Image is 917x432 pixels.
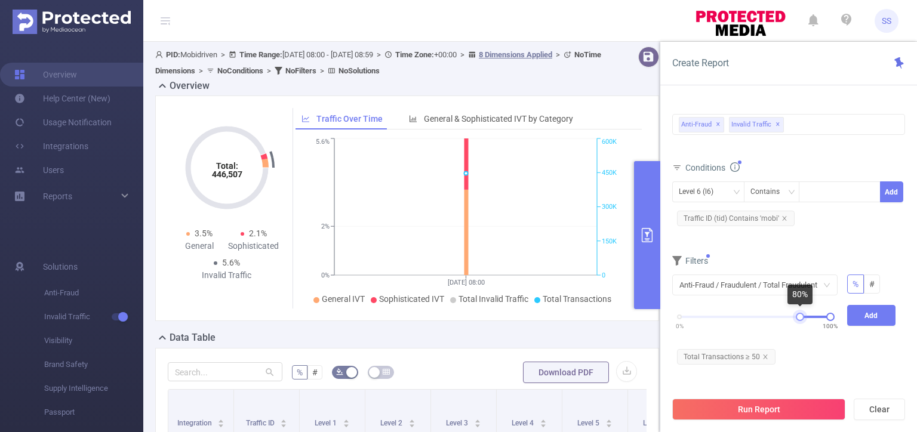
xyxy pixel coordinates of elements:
[321,223,330,230] tspan: 2%
[882,9,891,33] span: SS
[605,418,612,421] i: icon: caret-up
[676,322,684,331] span: 0%
[408,418,415,421] i: icon: caret-up
[321,271,330,279] tspan: 0%
[540,418,547,425] div: Sort
[395,50,434,59] b: Time Zone:
[823,322,838,331] span: 100%
[672,256,708,266] span: Filters
[14,110,112,134] a: Usage Notification
[222,258,240,267] span: 5.6%
[776,118,780,132] span: ✕
[195,66,207,75] span: >
[602,271,605,279] tspan: 0
[605,418,613,425] div: Sort
[217,50,229,59] span: >
[218,418,224,421] i: icon: caret-up
[14,63,77,87] a: Overview
[577,419,601,427] span: Level 5
[211,169,242,179] tspan: 446,507
[44,305,143,329] span: Invalid Traffic
[316,66,328,75] span: >
[155,50,601,75] span: Mobidriven [DATE] 08:00 - [DATE] 08:59 +00:00
[540,422,546,426] i: icon: caret-down
[249,229,267,238] span: 2.1%
[227,240,281,252] div: Sophisticated
[173,240,227,252] div: General
[523,362,609,383] button: Download PDF
[383,368,390,375] i: icon: table
[316,138,330,146] tspan: 5.6%
[409,115,417,123] i: icon: bar-chart
[716,118,721,132] span: ✕
[280,418,287,425] div: Sort
[679,182,722,202] div: Level 6 (l6)
[170,331,216,345] h2: Data Table
[408,422,415,426] i: icon: caret-down
[315,419,339,427] span: Level 1
[729,117,784,132] span: Invalid Traffic
[281,422,287,426] i: icon: caret-down
[217,66,263,75] b: No Conditions
[246,419,276,427] span: Traffic ID
[343,418,349,421] i: icon: caret-up
[605,422,612,426] i: icon: caret-down
[14,158,64,182] a: Users
[672,57,729,69] span: Create Report
[199,269,254,282] div: Invalid Traffic
[239,50,282,59] b: Time Range:
[679,117,724,132] span: Anti-Fraud
[602,138,617,146] tspan: 600K
[43,184,72,208] a: Reports
[762,354,768,360] i: icon: close
[602,169,617,177] tspan: 450K
[322,294,365,304] span: General IVT
[424,114,573,124] span: General & Sophisticated IVT by Category
[170,79,210,93] h2: Overview
[602,237,617,245] tspan: 150K
[788,189,795,197] i: icon: down
[408,418,416,425] div: Sort
[458,294,528,304] span: Total Invalid Traffic
[643,419,667,427] span: Level 6
[457,50,468,59] span: >
[301,115,310,123] i: icon: line-chart
[730,162,740,172] i: icon: info-circle
[343,418,350,425] div: Sort
[14,134,88,158] a: Integrations
[869,279,875,289] span: #
[195,229,213,238] span: 3.5%
[166,50,180,59] b: PID:
[297,368,303,377] span: %
[854,399,905,420] button: Clear
[339,66,380,75] b: No Solutions
[479,50,552,59] u: 8 Dimensions Applied
[316,114,383,124] span: Traffic Over Time
[14,87,110,110] a: Help Center (New)
[672,399,845,420] button: Run Report
[787,285,813,304] div: 80%
[474,422,481,426] i: icon: caret-down
[44,400,143,424] span: Passport
[43,255,78,279] span: Solutions
[168,362,282,381] input: Search...
[44,281,143,305] span: Anti-Fraud
[218,422,224,426] i: icon: caret-down
[155,51,166,58] i: icon: user
[602,203,617,211] tspan: 300K
[750,182,788,202] div: Contains
[177,419,214,427] span: Integration
[847,305,896,326] button: Add
[474,418,481,421] i: icon: caret-up
[343,422,349,426] i: icon: caret-down
[880,181,903,202] button: Add
[44,353,143,377] span: Brand Safety
[512,419,536,427] span: Level 4
[853,279,858,289] span: %
[540,418,546,421] i: icon: caret-up
[733,189,740,197] i: icon: down
[379,294,444,304] span: Sophisticated IVT
[44,329,143,353] span: Visibility
[373,50,384,59] span: >
[446,419,470,427] span: Level 3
